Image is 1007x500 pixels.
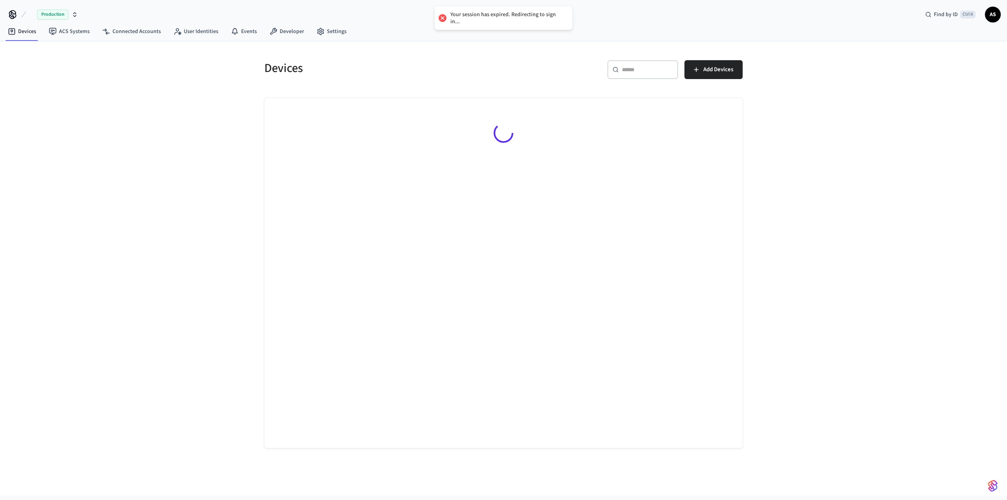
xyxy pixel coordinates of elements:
[263,24,310,39] a: Developer
[960,11,976,18] span: Ctrl K
[167,24,225,39] a: User Identities
[703,65,733,75] span: Add Devices
[2,24,42,39] a: Devices
[988,480,998,492] img: SeamLogoGradient.69752ec5.svg
[42,24,96,39] a: ACS Systems
[310,24,353,39] a: Settings
[264,60,499,76] h5: Devices
[985,7,1001,22] button: AS
[684,60,743,79] button: Add Devices
[225,24,263,39] a: Events
[934,11,958,18] span: Find by ID
[450,11,564,25] div: Your session has expired. Redirecting to sign in...
[37,9,68,20] span: Production
[919,7,982,22] div: Find by IDCtrl K
[96,24,167,39] a: Connected Accounts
